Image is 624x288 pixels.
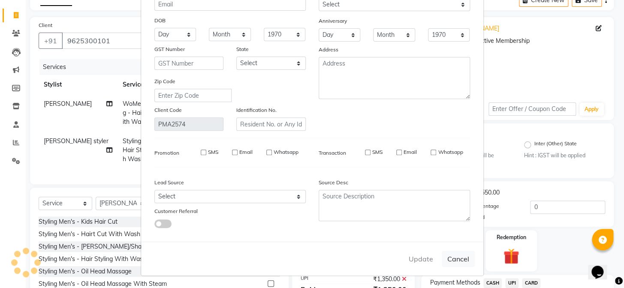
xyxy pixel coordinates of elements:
[442,251,475,267] button: Cancel
[239,148,253,156] label: Email
[154,89,232,102] input: Enter Zip Code
[208,148,218,156] label: SMS
[372,148,383,156] label: SMS
[236,45,249,53] label: State
[154,78,175,85] label: Zip Code
[319,17,347,25] label: Anniversary
[154,57,224,70] input: GST Number
[319,149,346,157] label: Transaction
[154,179,184,186] label: Lead Source
[236,117,306,131] input: Resident No. or Any Id
[319,179,348,186] label: Source Desc
[154,117,224,131] input: Client Code
[154,207,198,215] label: Customer Referral
[438,148,463,156] label: Whatsapp
[154,17,166,24] label: DOB
[404,148,417,156] label: Email
[588,254,615,279] iframe: chat widget
[154,106,182,114] label: Client Code
[154,45,185,53] label: GST Number
[236,106,277,114] label: Identification No.
[154,149,179,157] label: Promotion
[274,148,298,156] label: Whatsapp
[319,46,338,54] label: Address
